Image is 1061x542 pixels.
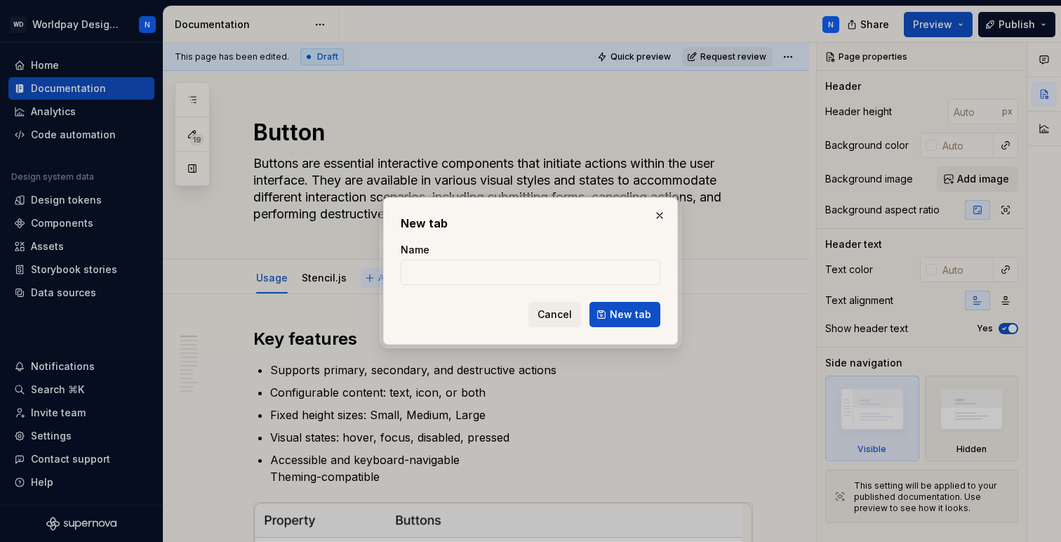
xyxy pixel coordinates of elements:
h2: New tab [401,215,660,232]
button: New tab [589,302,660,327]
span: Cancel [538,308,572,322]
button: Cancel [528,302,581,327]
span: New tab [610,308,651,322]
label: Name [401,243,429,257]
